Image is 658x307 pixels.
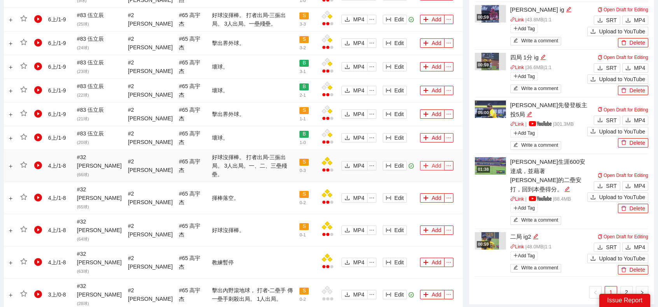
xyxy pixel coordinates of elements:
[420,109,444,119] button: plusAdd
[594,243,620,252] button: downloadSRT
[394,134,404,142] span: Edit
[341,193,367,203] button: downloadMP4
[367,111,376,117] span: ellipsis
[386,40,391,47] span: column-width
[634,16,645,24] span: MP4
[510,244,524,250] a: linkLink
[179,12,200,27] span: # 65 高宇杰
[622,16,648,25] button: downloadMP4
[618,86,648,95] button: deleteDelete
[345,64,350,70] span: download
[513,217,518,223] span: edit
[444,88,453,93] span: ellipsis
[345,195,350,201] span: download
[477,109,490,116] div: 05:00
[598,173,648,178] a: Open Draft for Editing
[621,40,626,46] span: delete
[593,290,598,295] span: left
[625,65,631,71] span: download
[386,111,391,118] span: column-width
[634,243,645,251] span: MP4
[527,111,532,117] span: edit
[606,64,617,72] span: SRT
[7,111,14,118] button: Expand row
[386,17,391,23] span: column-width
[367,227,376,233] span: ellipsis
[590,128,596,135] span: upload
[444,161,453,170] button: ellipsis
[409,17,414,22] span: check-circle
[587,193,648,202] button: uploadUpload to YouTube
[7,64,14,70] button: Expand row
[345,227,350,234] span: download
[345,40,350,47] span: download
[383,133,407,142] button: column-widthEdit
[640,290,644,295] span: right
[597,65,603,71] span: download
[510,244,515,249] span: link
[341,15,367,24] button: downloadMP4
[367,290,376,299] button: ellipsis
[128,36,173,50] span: # 2 [PERSON_NAME]
[510,65,524,70] a: linkLink
[423,88,429,94] span: plus
[209,31,297,55] td: 擊出界外球。
[341,258,367,267] button: downloadMP4
[34,86,42,94] span: play-circle
[513,26,518,31] span: plus
[7,40,14,47] button: Expand row
[510,17,524,23] a: linkLink
[621,267,626,273] span: delete
[420,15,444,24] button: plusAdd
[444,111,453,117] span: ellipsis
[510,17,515,22] span: link
[383,15,407,24] button: column-widthEdit
[345,292,350,298] span: download
[566,7,572,12] span: edit
[590,29,596,35] span: upload
[299,36,309,43] span: S
[590,76,596,83] span: upload
[510,141,562,150] button: editWrite a comment
[444,17,453,22] span: ellipsis
[594,16,620,25] button: downloadSRT
[634,116,645,125] span: MP4
[345,135,350,141] span: download
[597,183,603,189] span: download
[599,254,645,263] span: Upload to YouTube
[341,109,367,119] button: downloadMP4
[477,166,490,173] div: 01:38
[513,86,518,92] span: edit
[510,16,588,24] p: | 43.8 MB | 1:1
[634,64,645,72] span: MP4
[353,62,364,71] span: MP4
[587,254,648,263] button: uploadUpload to YouTube
[386,64,391,70] span: column-width
[383,161,407,170] button: column-widthEdit
[599,27,645,36] span: Upload to YouTube
[423,227,429,234] span: plus
[386,292,391,298] span: column-width
[622,116,648,125] button: downloadMP4
[510,37,562,45] button: editWrite a comment
[444,258,453,267] button: ellipsis
[383,225,407,235] button: column-widthEdit
[513,38,518,44] span: edit
[367,163,376,168] span: ellipsis
[606,182,617,190] span: SRT
[423,111,429,118] span: plus
[34,134,42,141] span: play-circle
[383,109,407,119] button: column-widthEdit
[529,196,551,201] img: yt_logo_rgb_light.a676ea31.png
[587,127,648,136] button: uploadUpload to YouTube
[598,7,602,12] span: copy
[599,75,645,83] span: Upload to YouTube
[353,86,364,95] span: MP4
[341,290,367,299] button: downloadMP4
[510,264,562,272] button: editWrite a comment
[444,260,453,265] span: ellipsis
[345,260,350,266] span: download
[383,258,407,267] button: column-widthEdit
[7,163,14,169] button: Expand row
[597,17,603,24] span: download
